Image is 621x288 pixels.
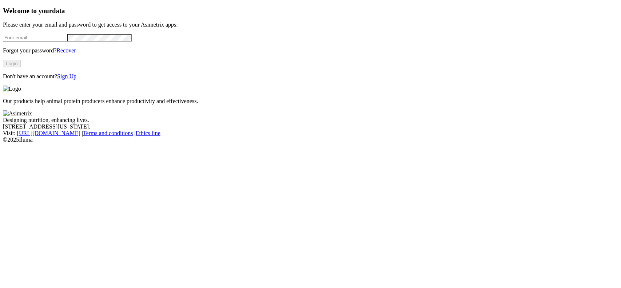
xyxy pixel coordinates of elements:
div: Designing nutrition, enhancing lives. [3,117,618,123]
p: Our products help animal protein producers enhance productivity and effectiveness. [3,98,618,104]
img: Asimetrix [3,110,32,117]
p: Don't have an account? [3,73,618,80]
div: [STREET_ADDRESS][US_STATE]. [3,123,618,130]
a: Sign Up [57,73,76,79]
img: Logo [3,86,21,92]
p: Forgot your password? [3,47,618,54]
h3: Welcome to your [3,7,618,15]
div: © 2025 Iluma [3,137,618,143]
input: Your email [3,34,67,42]
div: Visit : | | [3,130,618,137]
a: [URL][DOMAIN_NAME] [17,130,80,136]
span: data [52,7,65,15]
button: Login [3,60,21,67]
a: Terms and conditions [83,130,133,136]
a: Ethics line [136,130,160,136]
p: Please enter your email and password to get access to your Asimetrix apps: [3,21,618,28]
a: Recover [56,47,76,54]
